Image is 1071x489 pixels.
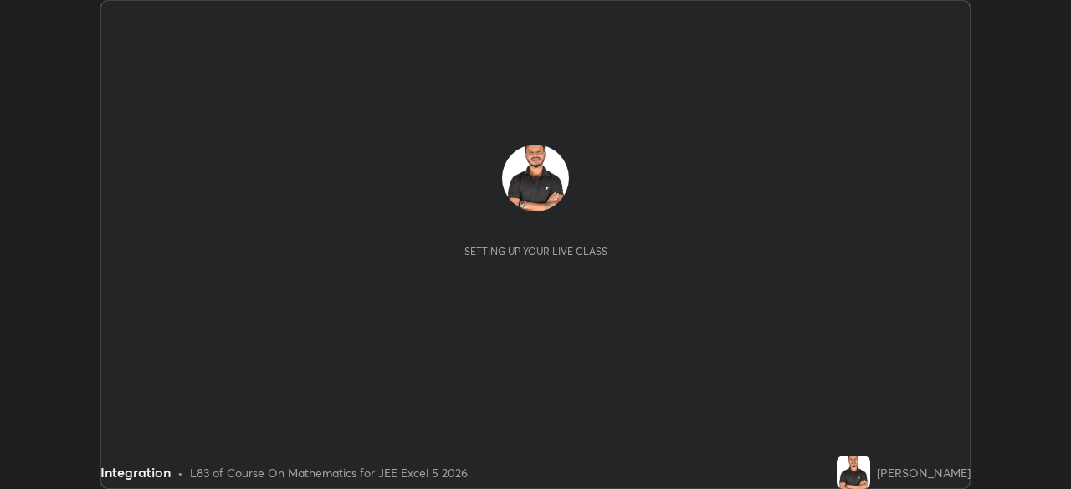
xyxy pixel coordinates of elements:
div: Integration [100,462,171,482]
div: L83 of Course On Mathematics for JEE Excel 5 2026 [190,464,468,481]
div: • [177,464,183,481]
div: [PERSON_NAME] [877,464,971,481]
img: 8a5640520d1649759a523a16a6c3a527.jpg [502,145,569,211]
img: 8a5640520d1649759a523a16a6c3a527.jpg [837,456,870,489]
div: Setting up your live class [464,245,607,257]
